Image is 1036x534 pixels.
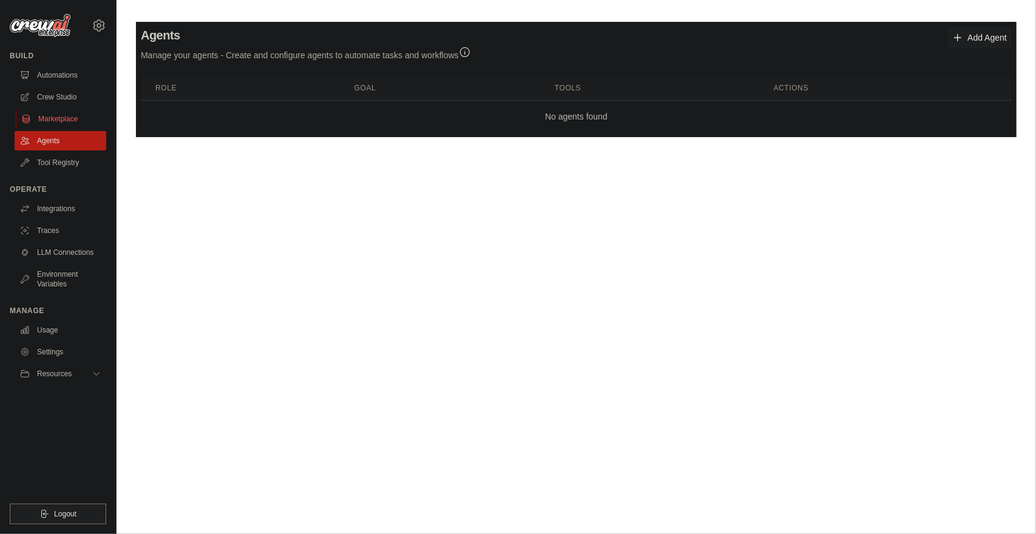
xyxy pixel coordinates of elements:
a: Integrations [15,199,106,218]
a: Traces [15,221,106,240]
button: Logout [10,504,106,524]
a: Settings [15,342,106,362]
th: Actions [759,76,1012,101]
a: Tool Registry [15,153,106,172]
div: Operate [10,184,106,194]
span: Resources [37,369,72,379]
a: LLM Connections [15,243,106,262]
a: Environment Variables [15,265,106,294]
a: Automations [15,66,106,85]
a: Add Agent [948,27,1012,49]
td: No agents found [141,101,1012,133]
p: Manage your agents - Create and configure agents to automate tasks and workflows [141,44,471,61]
th: Tools [540,76,759,101]
div: Build [10,51,106,61]
img: Logo [10,14,70,37]
a: Crew Studio [15,87,106,107]
div: Manage [10,306,106,316]
th: Role [141,76,340,101]
h2: Agents [141,27,471,44]
a: Marketplace [16,109,107,129]
button: Resources [15,364,106,384]
a: Usage [15,320,106,340]
th: Goal [340,76,540,101]
span: Logout [54,509,76,519]
a: Agents [15,131,106,150]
